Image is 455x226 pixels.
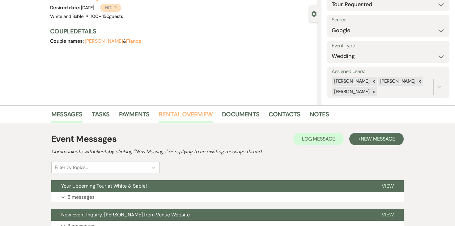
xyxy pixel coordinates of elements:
a: Rental Overview [159,109,213,123]
a: Documents [222,109,259,123]
span: New Message [361,136,395,142]
span: Desired date: [50,4,81,11]
div: Filter by topics... [55,164,88,171]
button: Your Upcoming Tour at White & Sable! [51,180,372,192]
span: View [382,211,394,218]
button: Close lead details [311,11,317,16]
span: 100 - 150 guests [91,13,123,20]
button: Log Message [293,133,344,145]
span: White and Sable [50,13,83,20]
span: Hold [100,4,121,12]
div: [PERSON_NAME] [378,77,416,86]
a: Payments [119,109,150,123]
button: +New Message [349,133,404,145]
span: Log Message [302,136,335,142]
button: Fiance [126,39,141,44]
label: Source: [332,15,445,24]
div: [PERSON_NAME] [332,77,370,86]
p: 5 messages [67,193,95,201]
label: Event Type: [332,41,445,50]
span: New Event Inquiry: [PERSON_NAME] from Venue Website [61,211,190,218]
span: View [382,183,394,189]
button: View [372,180,404,192]
span: [DATE] [81,5,121,11]
h2: Communicate with clients by clicking "New Message" or replying to an existing message thread. [51,148,404,155]
span: & [85,38,141,44]
button: New Event Inquiry: [PERSON_NAME] from Venue Website [51,209,372,221]
a: Contacts [269,109,300,123]
button: 5 messages [51,192,404,202]
div: [PERSON_NAME] [332,87,370,96]
button: [PERSON_NAME] [85,39,123,44]
a: Messages [51,109,83,123]
span: Your Upcoming Tour at White & Sable! [61,183,147,189]
span: Couple names: [50,38,85,44]
button: View [372,209,404,221]
h3: Couple Details [50,27,312,36]
a: Notes [310,109,329,123]
a: Tasks [92,109,110,123]
label: Assigned Users: [332,67,445,76]
h1: Event Messages [51,133,117,146]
